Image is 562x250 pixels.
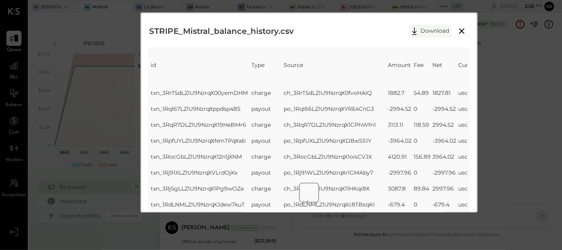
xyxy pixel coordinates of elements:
[388,113,414,137] td: 3113.11
[414,209,432,232] td: 20.6
[414,113,432,137] td: 118.59
[251,169,284,177] td: payout
[151,113,251,137] td: txn_3RqR7DLZlU9NzrqX19HeBMr6
[284,105,388,113] td: po_1Rql66LZlU9NzrqXYRE4CnG3
[388,81,414,105] td: 1882.7
[388,169,414,177] td: -2997.96
[151,209,251,232] td: txn_3Rca7WLZlU9NzrqX0N8BpVM3
[458,145,484,169] td: usd
[458,49,484,81] td: Currency
[284,113,388,137] td: ch_3RqR7DLZlU9NzrqX1CPhWfn1
[388,209,414,232] td: 700
[251,209,284,232] td: charge
[251,137,284,145] td: payout
[414,49,432,81] td: Fee
[414,81,432,105] td: 54.89
[284,177,388,201] td: ch_3Rj5gLLZlU9NzrqX11HKqi8X
[414,169,432,177] td: 0
[432,49,458,81] td: Net
[284,209,388,232] td: ch_3Rca7WLZlU9NzrqX01bw0Mbk
[458,169,484,177] td: usd
[151,105,251,113] td: txn_1Rql67LZlU9NzrqXppdsp48S
[251,145,284,169] td: charge
[251,177,284,201] td: charge
[388,49,414,81] td: Amount
[151,81,251,105] td: txn_3RrT5dLZlU9NzrqX00yemDHM
[388,145,414,169] td: 4120.91
[414,137,432,145] td: 0
[151,145,251,169] td: txn_3RocGbLZlU9NzrqX12n1jXNM
[388,105,414,113] td: -2994.52
[432,81,458,105] td: 1827.81
[388,177,414,201] td: 3087.8
[432,209,458,232] td: 679.4
[251,81,284,105] td: charge
[151,49,251,81] td: id
[151,137,251,145] td: txn_1RpfUYLZlU9NzrqXNmTPqXab
[149,21,294,41] h2: STRIPE_Mistral_balance_history.csv
[284,169,388,177] td: po_1Rj91WLZlU9NzrqXrlGMAby7
[251,49,284,81] td: Type
[432,177,458,201] td: 2997.96
[432,145,458,169] td: 3964.02
[251,113,284,137] td: charge
[432,113,458,137] td: 2994.52
[458,177,484,201] td: usd
[151,177,251,201] td: txn_3Rj5gLLZlU9NzrqX1Pg9wOZe
[414,105,432,113] td: 0
[151,169,251,177] td: txn_1Rj91XLZlU9NzrqXVLrdOjKx
[408,25,451,37] button: Download
[303,187,404,219] td: id
[284,137,388,145] td: po_1RpfUXLZlU9NzrqXDBxi5S1Y
[284,49,388,81] td: Source
[284,81,388,105] td: ch_3RrT5dLZlU9NzrqX0fvoHAIQ
[432,137,458,145] td: -3964.02
[458,209,484,232] td: usd
[414,177,432,201] td: 89.84
[432,105,458,113] td: -2994.52
[458,113,484,137] td: usd
[388,137,414,145] td: -3964.02
[432,169,458,177] td: -2997.96
[458,81,484,105] td: usd
[284,145,388,169] td: ch_3RocGbLZlU9NzrqX1oisCVJX
[458,105,484,113] td: usd
[414,145,432,169] td: 156.89
[251,105,284,113] td: payout
[458,137,484,145] td: usd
